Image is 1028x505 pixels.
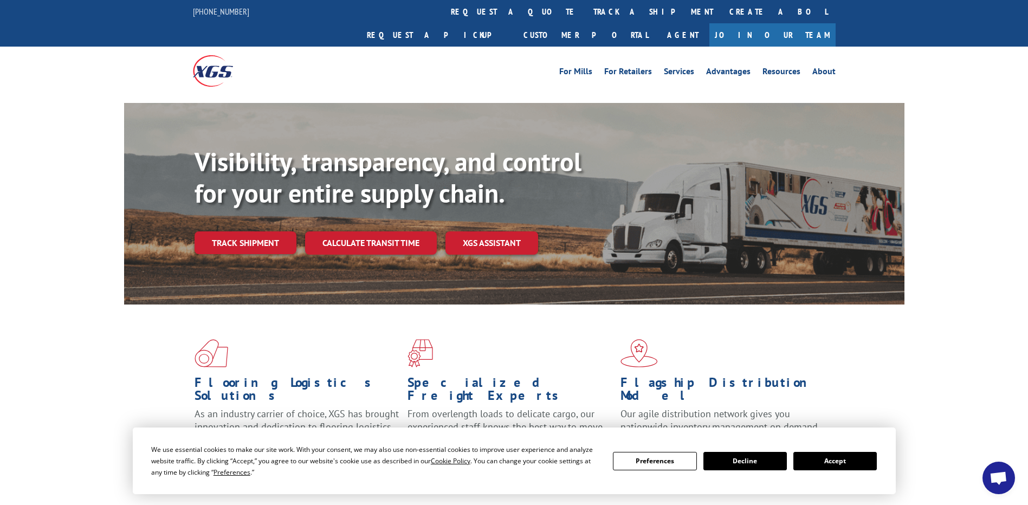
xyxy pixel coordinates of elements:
[703,452,787,470] button: Decline
[431,456,470,465] span: Cookie Policy
[620,376,825,407] h1: Flagship Distribution Model
[515,23,656,47] a: Customer Portal
[195,145,581,210] b: Visibility, transparency, and control for your entire supply chain.
[195,339,228,367] img: xgs-icon-total-supply-chain-intelligence-red
[709,23,836,47] a: Join Our Team
[620,407,820,433] span: Our agile distribution network gives you nationwide inventory management on demand.
[195,407,399,446] span: As an industry carrier of choice, XGS has brought innovation and dedication to flooring logistics...
[408,407,612,456] p: From overlength loads to delicate cargo, our experienced staff knows the best way to move your fr...
[982,462,1015,494] div: Open chat
[195,231,296,254] a: Track shipment
[359,23,515,47] a: Request a pickup
[613,452,696,470] button: Preferences
[193,6,249,17] a: [PHONE_NUMBER]
[656,23,709,47] a: Agent
[133,428,896,494] div: Cookie Consent Prompt
[664,67,694,79] a: Services
[214,468,250,477] span: Preferences
[445,231,538,255] a: XGS ASSISTANT
[620,339,658,367] img: xgs-icon-flagship-distribution-model-red
[559,67,592,79] a: For Mills
[408,376,612,407] h1: Specialized Freight Experts
[305,231,437,255] a: Calculate transit time
[151,444,600,478] div: We use essential cookies to make our site work. With your consent, we may also use non-essential ...
[706,67,751,79] a: Advantages
[604,67,652,79] a: For Retailers
[793,452,877,470] button: Accept
[812,67,836,79] a: About
[195,376,399,407] h1: Flooring Logistics Solutions
[762,67,800,79] a: Resources
[408,339,433,367] img: xgs-icon-focused-on-flooring-red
